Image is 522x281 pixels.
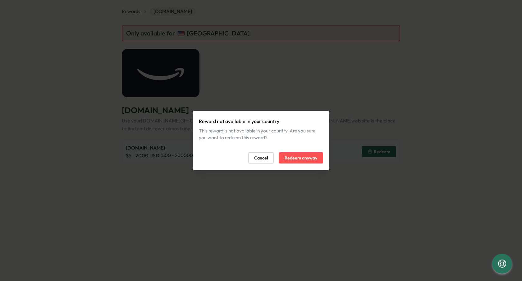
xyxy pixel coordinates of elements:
[199,127,323,141] div: This reward is not available in your country. Are you sure you want to redeem this reward?
[285,153,317,163] span: Redeem anyway
[279,152,323,164] button: Redeem anyway
[199,117,323,125] p: Reward not available in your country
[248,152,274,164] button: Cancel
[254,153,268,163] span: Cancel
